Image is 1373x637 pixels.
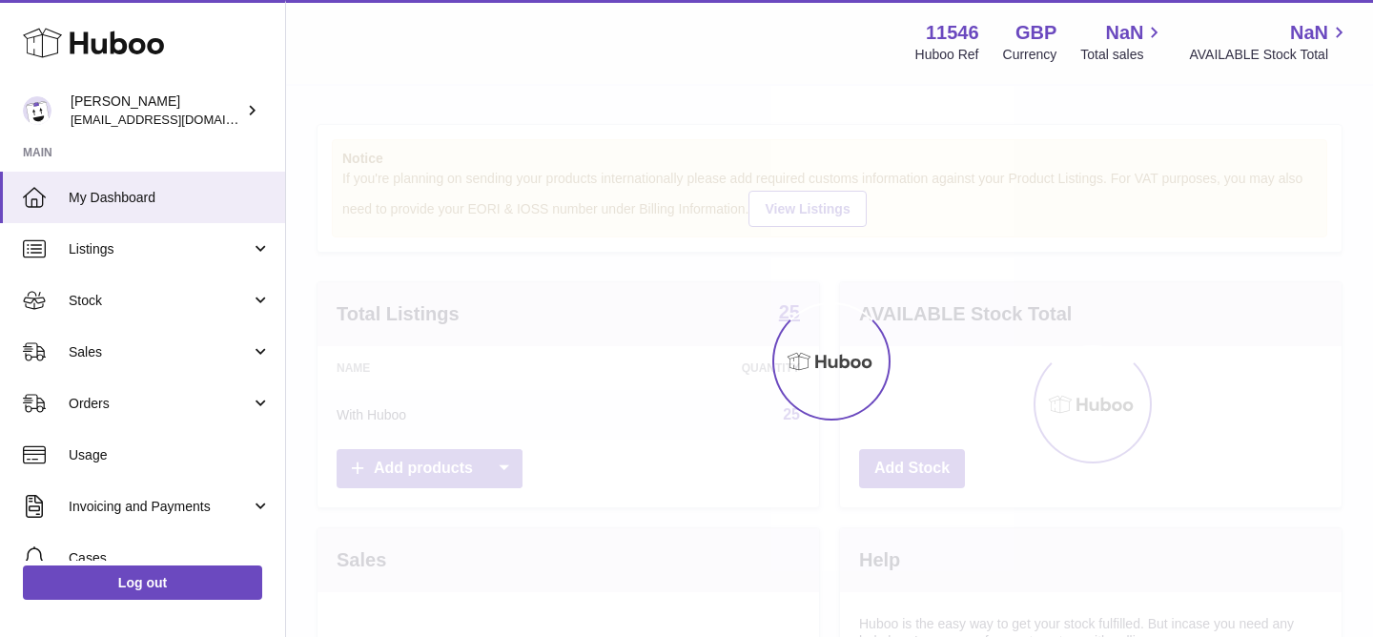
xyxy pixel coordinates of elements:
span: Listings [69,240,251,258]
a: NaN Total sales [1080,20,1165,64]
span: Usage [69,446,271,464]
span: [EMAIL_ADDRESS][DOMAIN_NAME] [71,112,280,127]
span: Cases [69,549,271,567]
span: NaN [1290,20,1328,46]
strong: 11546 [926,20,979,46]
span: AVAILABLE Stock Total [1189,46,1350,64]
div: Currency [1003,46,1057,64]
div: [PERSON_NAME] [71,92,242,129]
span: Invoicing and Payments [69,498,251,516]
img: Info@stpalo.com [23,96,51,125]
strong: GBP [1015,20,1056,46]
span: Total sales [1080,46,1165,64]
a: NaN AVAILABLE Stock Total [1189,20,1350,64]
div: Huboo Ref [915,46,979,64]
span: My Dashboard [69,189,271,207]
span: Stock [69,292,251,310]
span: Orders [69,395,251,413]
span: NaN [1105,20,1143,46]
span: Sales [69,343,251,361]
a: Log out [23,565,262,600]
